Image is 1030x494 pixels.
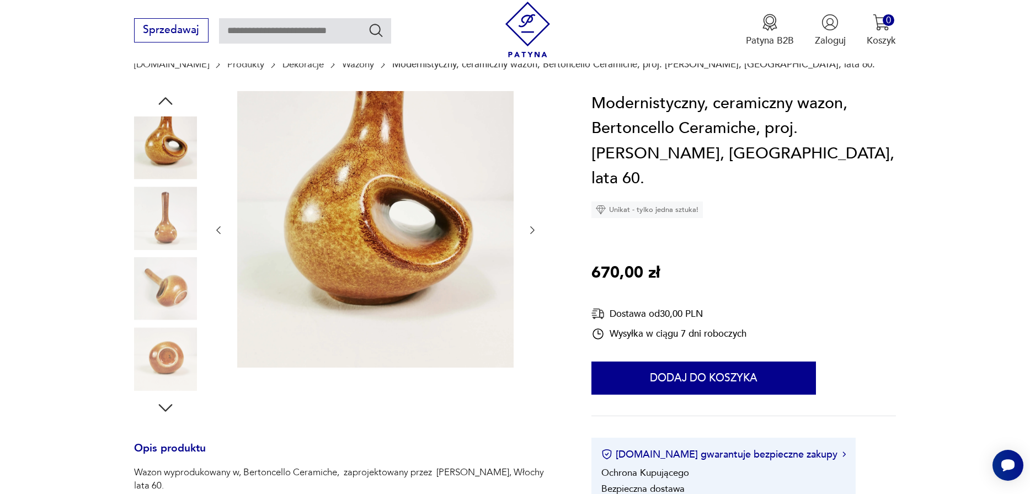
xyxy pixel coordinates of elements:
[867,14,896,47] button: 0Koszyk
[591,307,605,321] img: Ikona dostawy
[596,205,606,215] img: Ikona diamentu
[873,14,890,31] img: Ikona koszyka
[237,91,514,368] img: Zdjęcie produktu Modernistyczny, ceramiczny wazon, Bertoncello Ceramiche, proj. Roberto Rigon, Wł...
[601,448,846,461] button: [DOMAIN_NAME] gwarantuje bezpieczne zakupy
[815,34,846,47] p: Zaloguj
[134,187,197,249] img: Zdjęcie produktu Modernistyczny, ceramiczny wazon, Bertoncello Ceramiche, proj. Roberto Rigon, Wł...
[368,22,384,38] button: Szukaj
[591,307,746,321] div: Dostawa od 30,00 PLN
[134,257,197,320] img: Zdjęcie produktu Modernistyczny, ceramiczny wazon, Bertoncello Ceramiche, proj. Roberto Rigon, Wł...
[815,14,846,47] button: Zaloguj
[842,451,846,457] img: Ikona strzałki w prawo
[134,18,209,43] button: Sprzedawaj
[601,466,689,479] li: Ochrona Kupującego
[992,450,1023,481] iframe: Smartsupp widget button
[761,14,778,31] img: Ikona medalu
[867,34,896,47] p: Koszyk
[591,327,746,341] div: Wysyłka w ciągu 7 dni roboczych
[134,26,209,35] a: Sprzedawaj
[591,261,660,286] p: 670,00 zł
[591,362,816,395] button: Dodaj do koszyka
[392,59,875,70] p: Modernistyczny, ceramiczny wazon, Bertoncello Ceramiche, proj. [PERSON_NAME], [GEOGRAPHIC_DATA], ...
[134,59,209,70] a: [DOMAIN_NAME]
[746,34,794,47] p: Patyna B2B
[282,59,324,70] a: Dekoracje
[746,14,794,47] button: Patyna B2B
[883,14,894,26] div: 0
[591,201,703,218] div: Unikat - tylko jedna sztuka!
[227,59,264,70] a: Produkty
[591,91,896,192] h1: Modernistyczny, ceramiczny wazon, Bertoncello Ceramiche, proj. [PERSON_NAME], [GEOGRAPHIC_DATA], ...
[134,444,559,466] h3: Opis produktu
[601,449,612,460] img: Ikona certyfikatu
[821,14,839,31] img: Ikonka użytkownika
[500,2,556,57] img: Patyna - sklep z meblami i dekoracjami vintage
[746,14,794,47] a: Ikona medaluPatyna B2B
[342,59,374,70] a: Wazony
[134,327,197,390] img: Zdjęcie produktu Modernistyczny, ceramiczny wazon, Bertoncello Ceramiche, proj. Roberto Rigon, Wł...
[134,116,197,179] img: Zdjęcie produktu Modernistyczny, ceramiczny wazon, Bertoncello Ceramiche, proj. Roberto Rigon, Wł...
